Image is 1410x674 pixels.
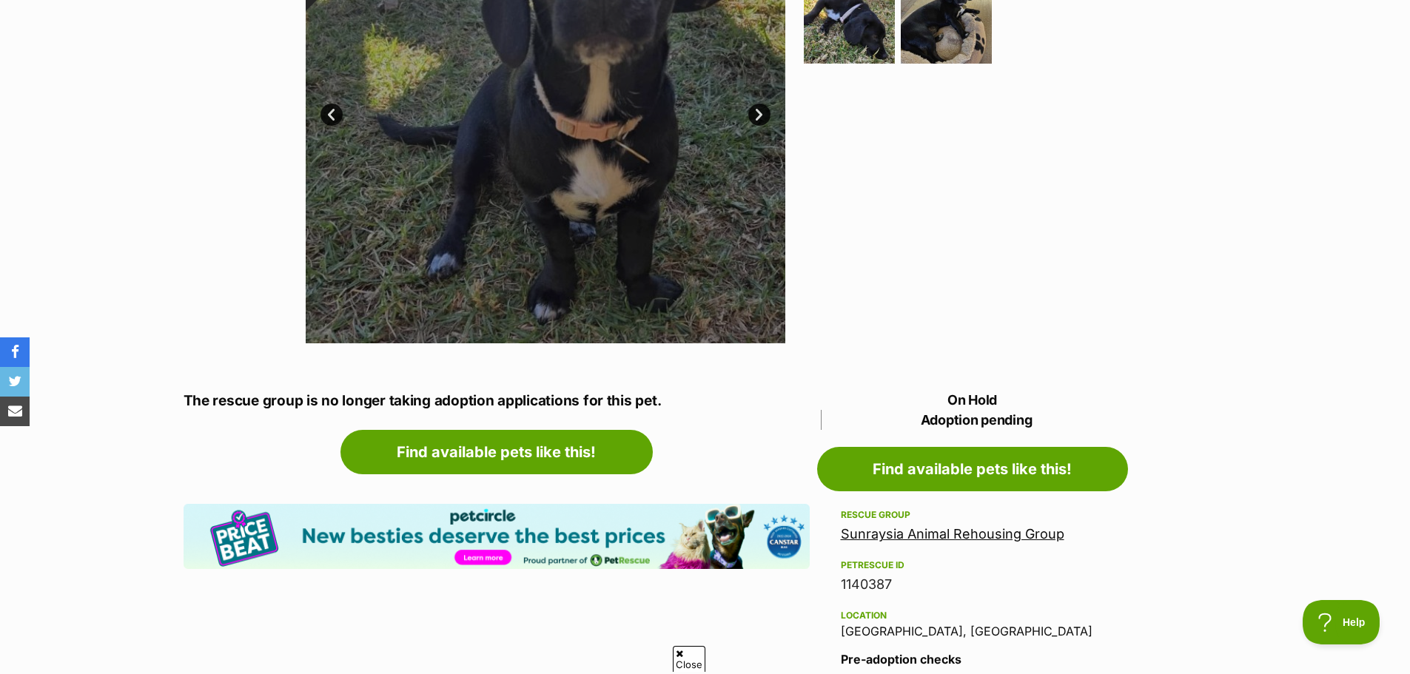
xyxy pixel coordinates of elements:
[1303,600,1380,644] iframe: Help Scout Beacon - Open
[340,430,653,474] a: Find available pets like this!
[748,104,771,126] a: Next
[841,559,1104,571] div: PetRescue ID
[821,410,1128,430] span: Adoption pending
[184,391,810,412] p: The rescue group is no longer taking adoption applications for this pet.
[184,504,810,568] img: Pet Circle promo banner
[841,610,1104,621] div: Location
[817,390,1128,430] p: On Hold
[841,509,1104,521] div: Rescue group
[841,650,1104,668] h3: Pre-adoption checks
[841,526,1064,542] a: Sunraysia Animal Rehousing Group
[320,104,343,126] a: Prev
[841,607,1104,638] div: [GEOGRAPHIC_DATA], [GEOGRAPHIC_DATA]
[841,574,1104,595] div: 1140387
[673,646,705,672] span: Close
[817,447,1128,491] a: Find available pets like this!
